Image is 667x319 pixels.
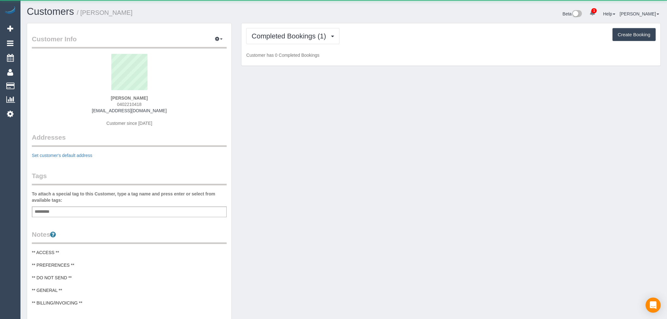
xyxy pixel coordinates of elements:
[4,6,16,15] img: Automaid Logo
[612,28,656,41] button: Create Booking
[646,298,661,313] div: Open Intercom Messenger
[252,32,329,40] span: Completed Bookings (1)
[571,10,582,18] img: New interface
[77,9,133,16] small: / [PERSON_NAME]
[563,11,582,16] a: Beta
[32,191,227,203] label: To attach a special tag to this Customer, type a tag name and press enter or select from availabl...
[620,11,659,16] a: [PERSON_NAME]
[32,34,227,49] legend: Customer Info
[32,153,92,158] a: Set customer's default address
[117,102,142,107] span: 0402210418
[92,108,167,113] a: [EMAIL_ADDRESS][DOMAIN_NAME]
[27,6,74,17] a: Customers
[246,52,656,58] p: Customer has 0 Completed Bookings
[591,8,597,13] span: 1
[586,6,599,20] a: 1
[111,96,148,101] strong: [PERSON_NAME]
[603,11,615,16] a: Help
[246,28,339,44] button: Completed Bookings (1)
[32,230,227,244] legend: Notes
[32,171,227,185] legend: Tags
[107,121,152,126] span: Customer since [DATE]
